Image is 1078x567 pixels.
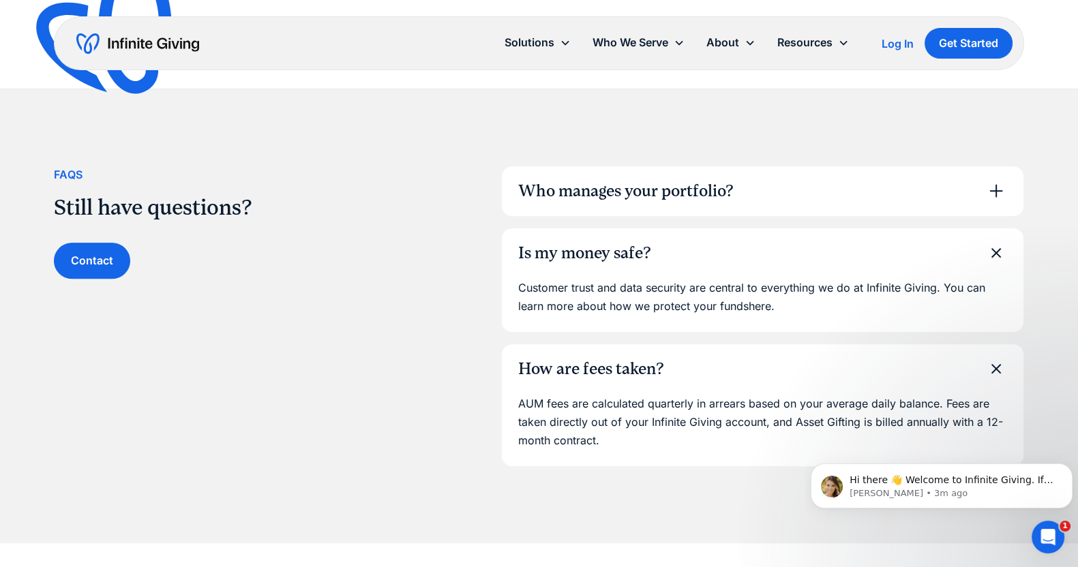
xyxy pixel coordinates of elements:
div: Solutions [494,28,582,57]
h2: Still have questions? [54,195,447,221]
div: How are fees taken? [518,358,664,381]
a: here [749,299,771,313]
a: Contact [54,243,130,279]
div: Is my money safe? [518,242,651,265]
div: Log In [882,38,914,49]
div: Who manages your portfolio? [518,180,734,203]
p: Customer trust and data security are central to everything we do at Infinite Giving. You can lear... [518,279,1007,316]
iframe: Intercom notifications message [805,435,1078,530]
a: Log In [882,35,914,52]
iframe: Intercom live chat [1032,521,1064,553]
div: Resources [766,28,860,57]
div: Who We Serve [593,33,668,52]
div: About [695,28,766,57]
p: AUM fees are calculated quarterly in arrears based on your average daily balance. Fees are taken ... [518,395,1007,450]
div: Who We Serve [582,28,695,57]
div: Solutions [505,33,554,52]
a: home [76,33,199,55]
div: About [706,33,739,52]
div: FAqs [54,166,83,184]
a: Get Started [925,28,1013,59]
div: Resources [777,33,833,52]
span: 1 [1060,521,1070,532]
